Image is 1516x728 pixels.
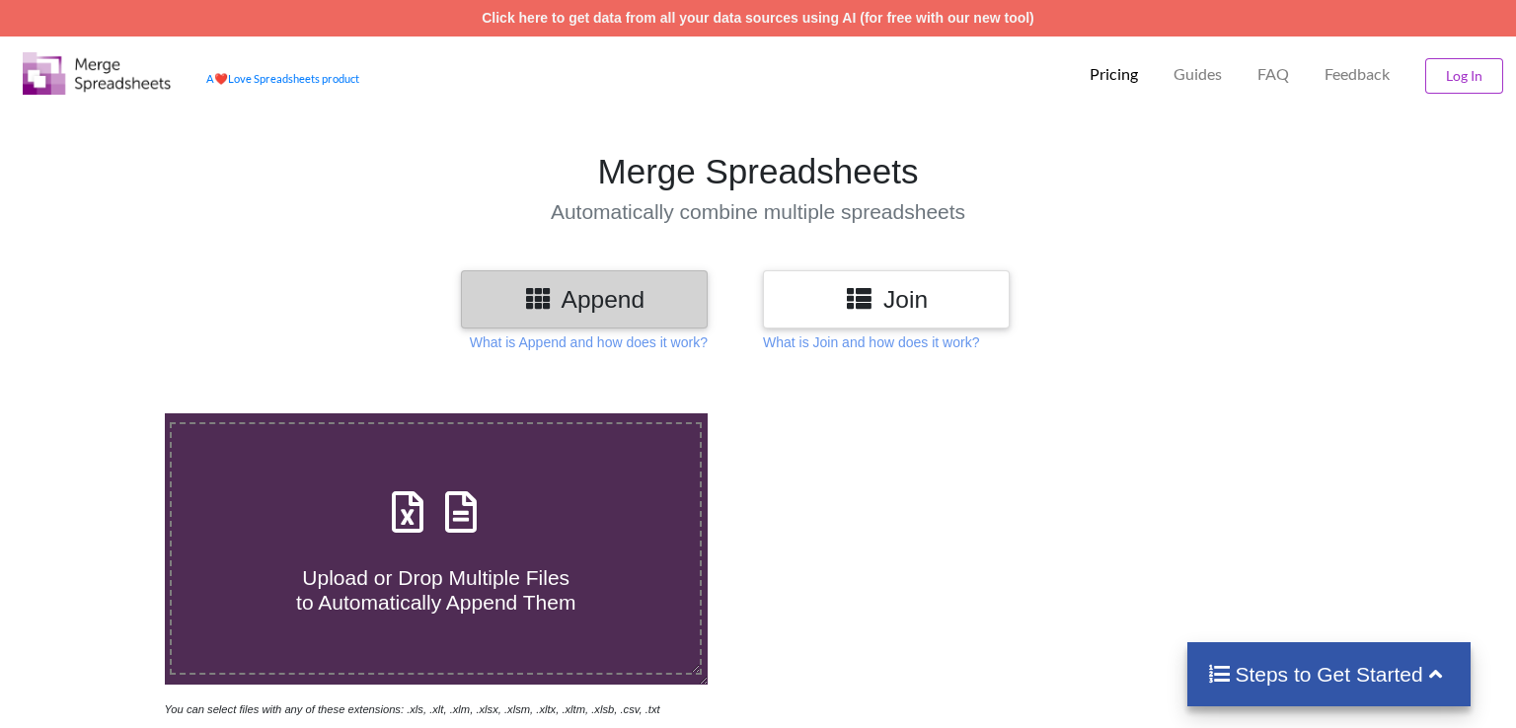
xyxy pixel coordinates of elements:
a: AheartLove Spreadsheets product [206,72,359,85]
i: You can select files with any of these extensions: .xls, .xlt, .xlm, .xlsx, .xlsm, .xltx, .xltm, ... [165,703,660,715]
img: Logo.png [23,52,171,95]
span: Upload or Drop Multiple Files to Automatically Append Them [296,566,575,614]
p: What is Append and how does it work? [470,332,708,352]
h3: Join [778,285,995,314]
span: heart [214,72,228,85]
h3: Append [476,285,693,314]
a: Click here to get data from all your data sources using AI (for free with our new tool) [482,10,1034,26]
p: What is Join and how does it work? [763,332,979,352]
p: FAQ [1257,64,1289,85]
p: Guides [1174,64,1222,85]
span: Feedback [1325,66,1390,82]
h4: Steps to Get Started [1207,662,1451,687]
button: Log In [1425,58,1503,94]
p: Pricing [1090,64,1138,85]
